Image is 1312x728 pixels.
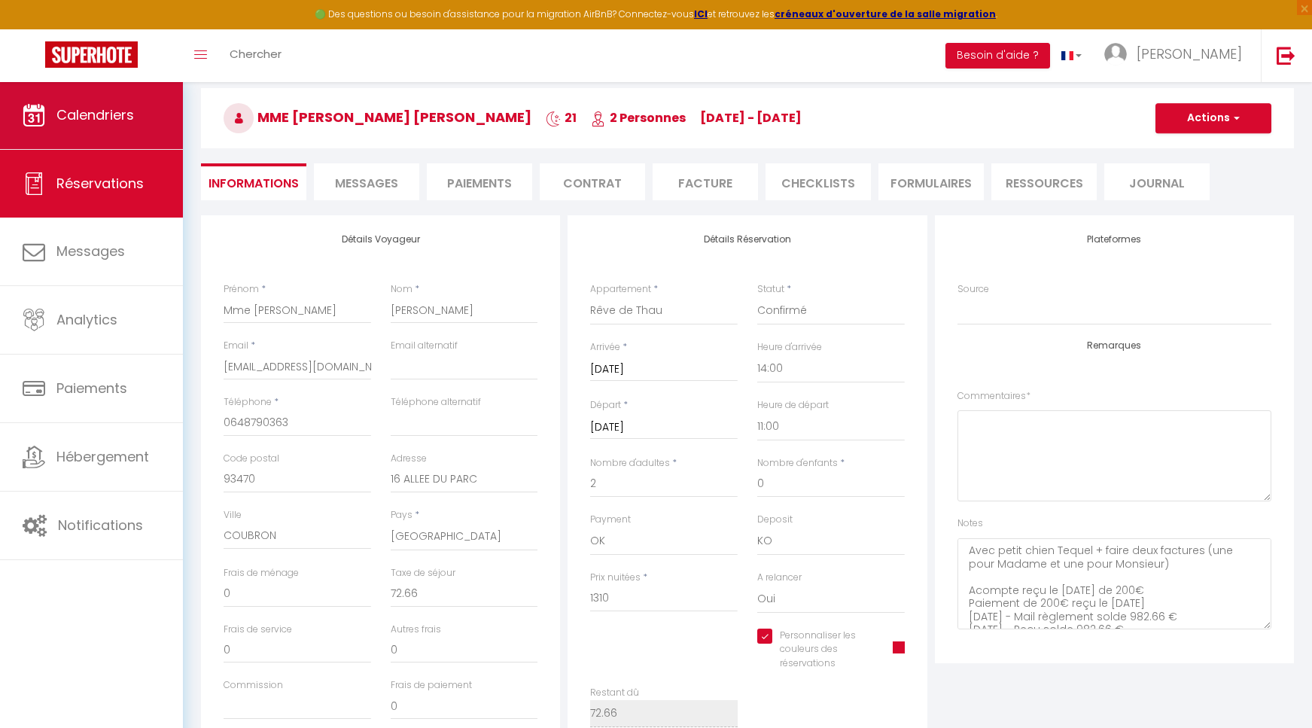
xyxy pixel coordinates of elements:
span: Chercher [230,46,282,62]
span: Messages [56,242,125,260]
label: Téléphone alternatif [391,395,481,410]
label: Heure de départ [757,398,829,413]
span: [DATE] - [DATE] [700,109,802,126]
label: Taxe de séjour [391,566,455,580]
iframe: Chat [1248,660,1301,717]
span: 2 Personnes [591,109,686,126]
h4: Plateformes [957,234,1271,245]
span: Notifications [58,516,143,535]
label: Autres frais [391,623,441,637]
button: Besoin d'aide ? [945,43,1050,69]
label: Départ [590,398,621,413]
span: 21 [546,109,577,126]
span: Hébergement [56,447,149,466]
li: FORMULAIRES [878,163,984,200]
label: Statut [757,282,784,297]
button: Ouvrir le widget de chat LiveChat [12,6,57,51]
label: Source [957,282,989,297]
a: créneaux d'ouverture de la salle migration [775,8,996,20]
span: Analytics [56,310,117,329]
label: Arrivée [590,340,620,355]
span: Messages [335,175,398,192]
label: Frais de service [224,623,292,637]
label: Payment [590,513,631,527]
a: ICI [694,8,708,20]
li: Contrat [540,163,645,200]
label: Heure d'arrivée [757,340,822,355]
label: Appartement [590,282,651,297]
label: Email alternatif [391,339,458,353]
label: Nombre d'enfants [757,456,838,471]
img: ... [1104,43,1127,65]
li: Ressources [991,163,1097,200]
span: Réservations [56,174,144,193]
span: Calendriers [56,105,134,124]
label: Nom [391,282,412,297]
li: Facture [653,163,758,200]
label: Email [224,339,248,353]
label: Pays [391,508,412,522]
span: Mme [PERSON_NAME] [PERSON_NAME] [224,108,531,126]
label: Prix nuitées [590,571,641,585]
label: Nombre d'adultes [590,456,670,471]
label: Personnaliser les couleurs des réservations [772,629,874,672]
h4: Détails Voyageur [224,234,537,245]
label: Commission [224,678,283,693]
label: Deposit [757,513,793,527]
img: Super Booking [45,41,138,68]
label: Restant dû [590,686,639,700]
a: ... [PERSON_NAME] [1093,29,1261,82]
label: Ville [224,508,242,522]
img: logout [1277,46,1295,65]
label: A relancer [757,571,802,585]
a: Chercher [218,29,293,82]
label: Prénom [224,282,259,297]
label: Téléphone [224,395,272,410]
button: Actions [1155,103,1271,133]
label: Notes [957,516,983,531]
label: Frais de ménage [224,566,299,580]
h4: Remarques [957,340,1271,351]
label: Code postal [224,452,279,466]
label: Adresse [391,452,427,466]
li: Paiements [427,163,532,200]
li: Journal [1104,163,1210,200]
label: Commentaires [957,389,1030,404]
span: [PERSON_NAME] [1137,44,1242,63]
li: CHECKLISTS [766,163,871,200]
span: Paiements [56,379,127,398]
li: Informations [201,163,306,200]
h4: Détails Réservation [590,234,904,245]
label: Frais de paiement [391,678,472,693]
